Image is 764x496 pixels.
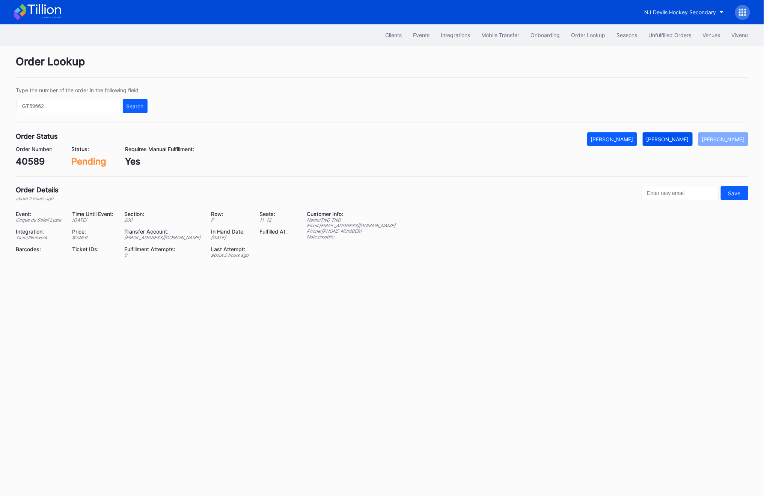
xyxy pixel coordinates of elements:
[127,103,144,109] div: Search
[649,32,692,38] div: Unfulfilled Orders
[643,28,697,42] button: Unfulfilled Orders
[307,211,396,217] div: Customer Info:
[441,32,470,38] div: Integrations
[476,28,525,42] button: Mobile Transfer
[72,246,115,252] div: Ticket IDs:
[211,211,250,217] div: Row:
[728,190,741,196] div: Save
[211,246,250,252] div: Last Attempt:
[307,234,396,240] div: Notes: mobile
[703,32,720,38] div: Venues
[72,146,107,152] div: Status:
[259,217,288,223] div: 11 - 12
[125,146,194,152] div: Requires Manual Fulfillment:
[587,132,637,146] button: [PERSON_NAME]
[16,217,63,223] div: Cirque du Soleil Luzia
[211,235,250,240] div: [DATE]
[72,217,115,223] div: [DATE]
[16,246,63,252] div: Barcodes:
[639,5,729,19] button: NJ Devils Hockey Secondary
[643,132,693,146] button: [PERSON_NAME]
[16,132,58,140] div: Order Status
[125,156,194,167] div: Yes
[307,217,396,223] div: Name: TND TND
[124,252,202,258] div: 0
[611,28,643,42] button: Seasons
[72,235,115,240] div: $ 246.6
[259,228,288,235] div: Fulfilled At:
[617,32,637,38] div: Seasons
[641,186,719,200] input: Enter new email
[124,246,202,252] div: Fulfillment Attempts:
[435,28,476,42] button: Integrations
[211,252,250,258] div: about 2 hours ago
[16,235,63,240] div: TicketNetwork
[413,32,430,38] div: Events
[645,9,716,15] div: NJ Devils Hockey Secondary
[72,156,107,167] div: Pending
[16,146,53,152] div: Order Number:
[16,156,53,167] div: 40589
[482,32,520,38] div: Mobile Transfer
[16,186,59,194] div: Order Details
[16,228,63,235] div: Integration:
[259,211,288,217] div: Seats:
[16,211,63,217] div: Event:
[531,32,560,38] div: Onboarding
[124,228,202,235] div: Transfer Account:
[571,32,606,38] div: Order Lookup
[124,211,202,217] div: Section:
[16,99,121,113] input: GT59662
[380,28,408,42] button: Clients
[697,28,726,42] button: Venues
[566,28,611,42] button: Order Lookup
[732,32,748,38] div: Vivenu
[591,136,633,142] div: [PERSON_NAME]
[211,217,250,223] div: P
[16,55,748,78] div: Order Lookup
[123,99,148,113] button: Search
[698,132,748,146] button: [PERSON_NAME]
[702,136,744,142] div: [PERSON_NAME]
[72,228,115,235] div: Price:
[408,28,435,42] button: Events
[646,136,689,142] div: [PERSON_NAME]
[307,223,396,228] div: Email: [EMAIL_ADDRESS][DOMAIN_NAME]
[211,228,250,235] div: In Hand Date:
[307,228,396,234] div: Phone: [PHONE_NUMBER]
[124,217,202,223] div: 200
[72,211,115,217] div: Time Until Event:
[16,196,59,201] div: about 2 hours ago
[124,235,202,240] div: [EMAIL_ADDRESS][DOMAIN_NAME]
[525,28,566,42] button: Onboarding
[721,186,748,200] button: Save
[386,32,402,38] div: Clients
[16,87,148,93] div: Type the number of the order in the following field
[726,28,754,42] button: Vivenu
